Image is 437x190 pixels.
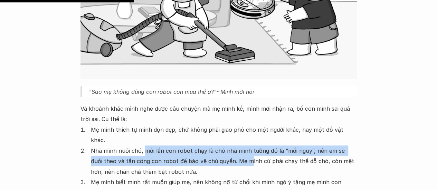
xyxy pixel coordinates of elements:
p: Nhà mình nuôi chó, mỗi lần con robot chạy là chó nhà mình tưởng đó là “mối nguy”, nên em sẽ đuổi ... [91,146,357,177]
p: Mẹ mình thích tự mình dọn dẹp, chứ không phải giao phó cho một người khác, hay một đồ vật khác. [91,124,357,146]
p: - Mình mới hỏi [89,86,357,97]
em: “Sao mẹ không dùng con robot con mua thế ạ?” [89,88,216,95]
p: Và khoảnh khắc mình nghe được câu chuyện mà mẹ mình kể, mình mới nhận ra, bố con mình sai quá trờ... [80,103,357,124]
